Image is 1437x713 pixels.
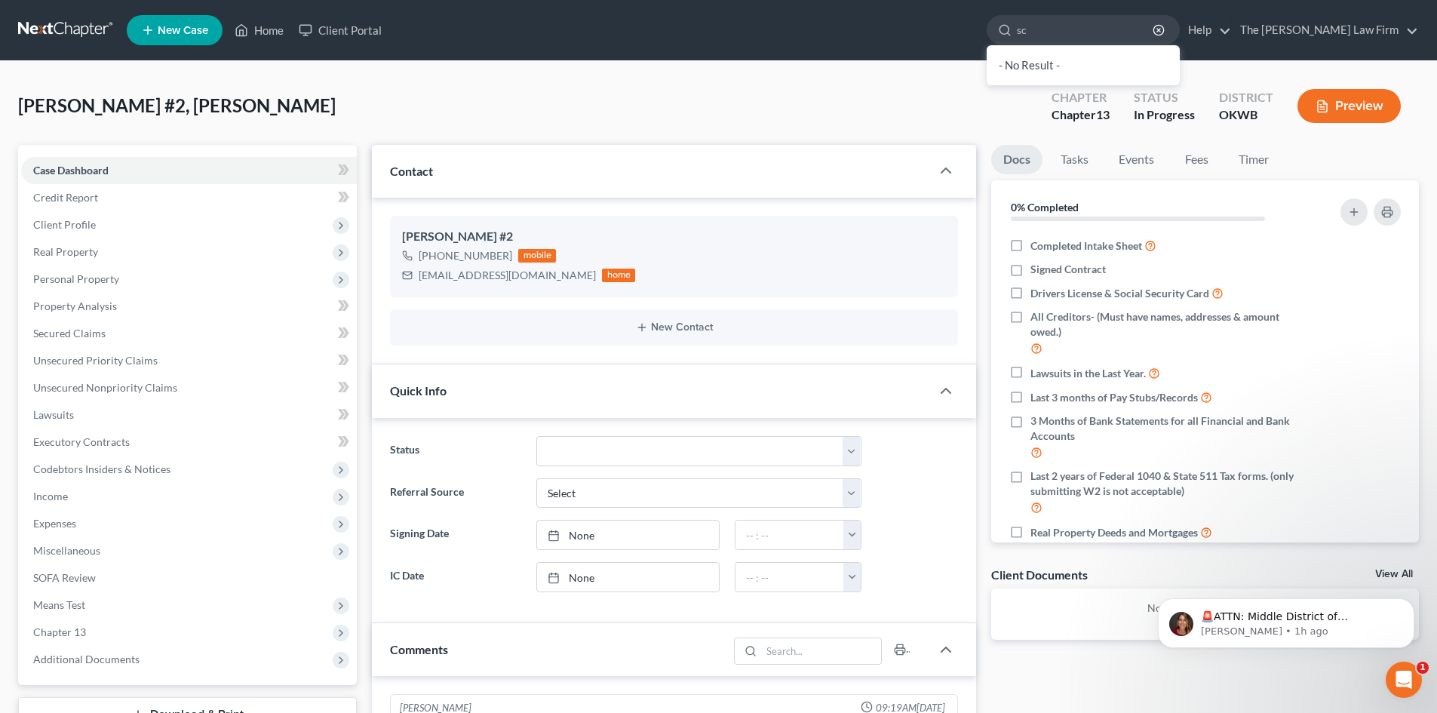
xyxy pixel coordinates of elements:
span: 3 Months of Bank Statements for all Financial and Bank Accounts [1030,413,1299,444]
iframe: Intercom notifications message [1135,567,1437,672]
a: Timer [1227,145,1281,174]
span: Drivers License & Social Security Card [1030,286,1209,301]
a: Events [1107,145,1166,174]
div: In Progress [1134,106,1195,124]
input: Search... [762,638,882,664]
span: Executory Contracts [33,435,130,448]
span: Unsecured Nonpriority Claims [33,381,177,394]
div: [PERSON_NAME] #2 [402,228,946,246]
span: Signed Contract [1030,262,1106,277]
label: IC Date [382,562,528,592]
span: 1 [1417,662,1429,674]
span: Property Analysis [33,300,117,312]
span: Chapter 13 [33,625,86,638]
div: Client Documents [991,567,1088,582]
div: [PHONE_NUMBER] [419,248,512,263]
a: Property Analysis [21,293,357,320]
span: Quick Info [390,383,447,398]
a: Secured Claims [21,320,357,347]
span: Lawsuits in the Last Year. [1030,366,1146,381]
div: - No Result - [987,45,1180,85]
p: No client documents yet. [1003,601,1407,616]
span: New Case [158,25,208,36]
div: Status [1134,89,1195,106]
a: Help [1181,17,1231,44]
a: Tasks [1049,145,1101,174]
a: Case Dashboard [21,157,357,184]
span: [PERSON_NAME] #2, [PERSON_NAME] [18,94,336,116]
iframe: Intercom live chat [1386,662,1422,698]
span: Expenses [33,517,76,530]
div: District [1219,89,1273,106]
a: Lawsuits [21,401,357,429]
div: OKWB [1219,106,1273,124]
span: Completed Intake Sheet [1030,238,1142,254]
a: The [PERSON_NAME] Law Firm [1233,17,1418,44]
a: Unsecured Nonpriority Claims [21,374,357,401]
label: Status [382,436,528,466]
a: None [537,521,719,549]
strong: 0% Completed [1011,201,1079,214]
span: Contact [390,164,433,178]
a: Docs [991,145,1042,174]
span: Case Dashboard [33,164,109,177]
span: All Creditors- (Must have names, addresses & amount owed.) [1030,309,1299,340]
div: home [602,269,635,282]
span: Personal Property [33,272,119,285]
a: Unsecured Priority Claims [21,347,357,374]
a: Home [227,17,291,44]
a: Credit Report [21,184,357,211]
span: Means Test [33,598,85,611]
input: -- : -- [735,563,844,592]
input: -- : -- [735,521,844,549]
span: Real Property [33,245,98,258]
span: Client Profile [33,218,96,231]
a: None [537,563,719,592]
span: Lawsuits [33,408,74,421]
div: [EMAIL_ADDRESS][DOMAIN_NAME] [419,268,596,283]
div: mobile [518,249,556,263]
span: Real Property Deeds and Mortgages [1030,525,1198,540]
span: Additional Documents [33,653,140,665]
input: Search by name... [1017,16,1155,44]
div: Chapter [1052,106,1110,124]
button: New Contact [402,321,946,333]
span: Last 3 months of Pay Stubs/Records [1030,390,1198,405]
span: Comments [390,642,448,656]
a: Fees [1172,145,1221,174]
span: Codebtors Insiders & Notices [33,463,170,475]
span: SOFA Review [33,571,96,584]
label: Signing Date [382,520,528,550]
a: SOFA Review [21,564,357,592]
span: Income [33,490,68,502]
a: Executory Contracts [21,429,357,456]
span: Unsecured Priority Claims [33,354,158,367]
span: 13 [1096,107,1110,121]
div: Chapter [1052,89,1110,106]
span: Miscellaneous [33,544,100,557]
button: Preview [1297,89,1401,123]
span: Last 2 years of Federal 1040 & State 511 Tax forms. (only submitting W2 is not acceptable) [1030,469,1299,499]
span: Credit Report [33,191,98,204]
a: Client Portal [291,17,389,44]
label: Referral Source [382,478,528,509]
span: Secured Claims [33,327,106,340]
